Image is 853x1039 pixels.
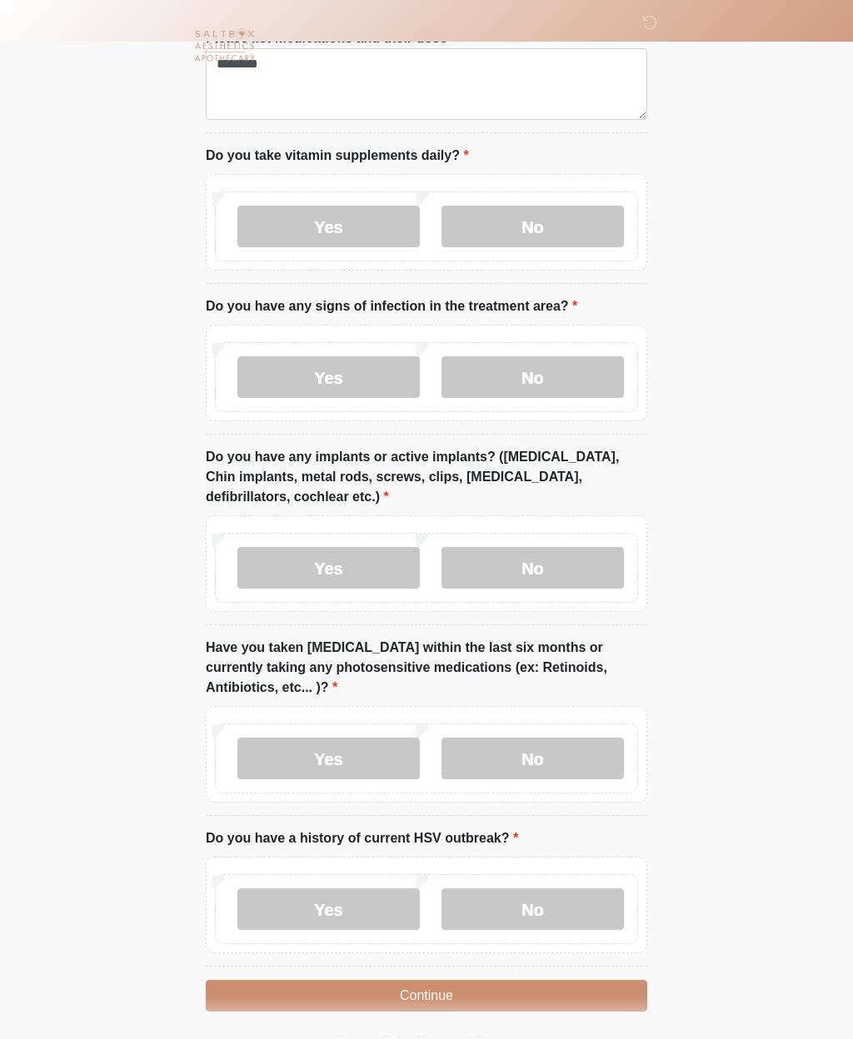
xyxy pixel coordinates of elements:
[441,206,624,247] label: No
[441,356,624,398] label: No
[206,638,647,698] label: Have you taken [MEDICAL_DATA] within the last six months or currently taking any photosensitive m...
[441,738,624,779] label: No
[441,888,624,930] label: No
[206,447,647,507] label: Do you have any implants or active implants? ([MEDICAL_DATA], Chin implants, metal rods, screws, ...
[206,296,577,316] label: Do you have any signs of infection in the treatment area?
[237,356,420,398] label: Yes
[237,547,420,589] label: Yes
[237,738,420,779] label: Yes
[237,206,420,247] label: Yes
[206,828,518,848] label: Do you have a history of current HSV outbreak?
[189,12,260,83] img: Saltbox Aesthetics Logo
[237,888,420,930] label: Yes
[206,146,469,166] label: Do you take vitamin supplements daily?
[206,980,647,1012] button: Continue
[441,547,624,589] label: No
